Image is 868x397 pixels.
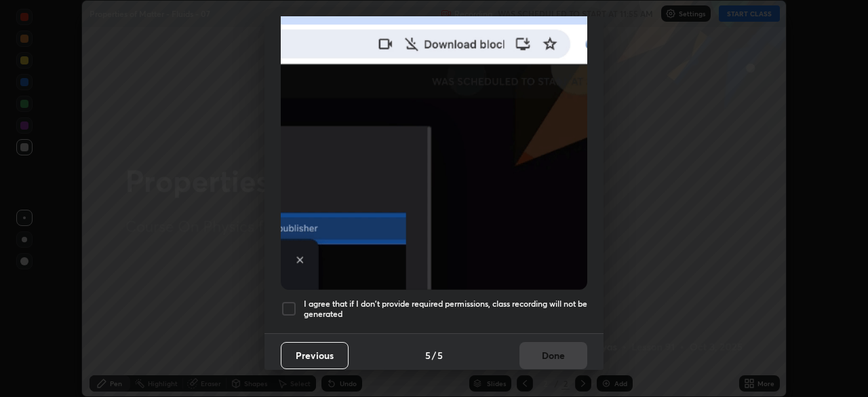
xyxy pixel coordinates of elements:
[304,299,587,320] h5: I agree that if I don't provide required permissions, class recording will not be generated
[437,348,443,362] h4: 5
[281,342,349,369] button: Previous
[425,348,431,362] h4: 5
[432,348,436,362] h4: /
